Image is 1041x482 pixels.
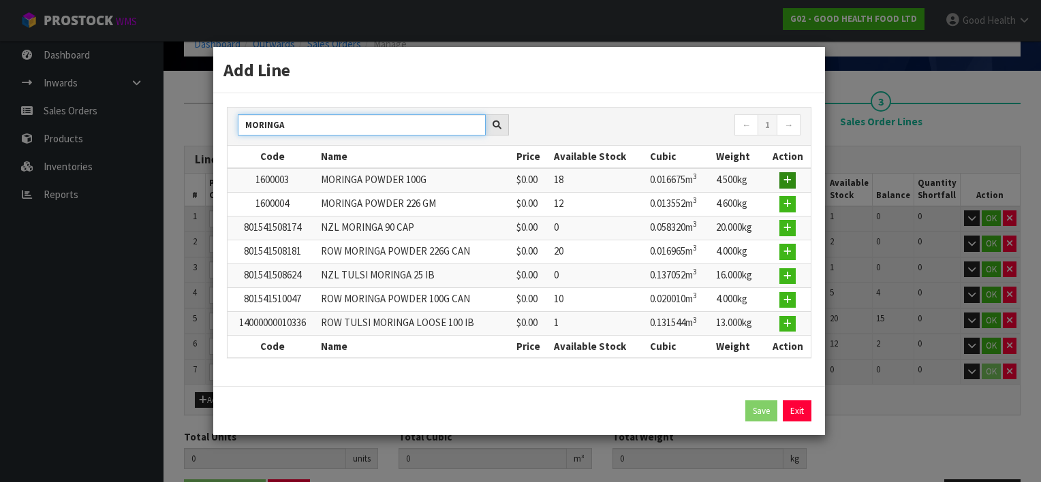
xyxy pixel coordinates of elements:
td: 14000000010336 [228,312,317,336]
td: 801541508624 [228,263,317,287]
td: 0 [550,216,647,240]
td: 4.000kg [713,240,765,263]
input: Search products [238,114,486,135]
td: ROW TULSI MORINGA LOOSE 100 IB [317,312,513,336]
td: 801541508174 [228,216,317,240]
nav: Page navigation [529,114,801,138]
td: 18 [550,168,647,193]
sup: 3 [693,243,697,253]
td: 20 [550,240,647,263]
td: 4.600kg [713,192,765,216]
td: 0.058320m [647,216,712,240]
td: MORINGA POWDER 100G [317,168,513,193]
td: 801541508181 [228,240,317,263]
td: $0.00 [513,192,550,216]
td: 801541510047 [228,288,317,312]
th: Available Stock [550,146,647,167]
button: Save [745,400,777,422]
td: 16.000kg [713,263,765,287]
td: $0.00 [513,312,550,336]
td: $0.00 [513,168,550,193]
td: $0.00 [513,240,550,263]
th: Weight [713,146,765,167]
td: NZL MORINGA 90 CAP [317,216,513,240]
sup: 3 [693,172,697,181]
a: ← [734,114,758,136]
td: 0.016965m [647,240,712,263]
td: $0.00 [513,288,550,312]
td: ROW MORINGA POWDER 100G CAN [317,288,513,312]
th: Code [228,146,317,167]
td: 12 [550,192,647,216]
td: 0.020010m [647,288,712,312]
td: NZL TULSI MORINGA 25 IB [317,263,513,287]
th: Action [765,336,811,357]
a: 1 [758,114,777,136]
a: Exit [783,400,811,422]
th: Price [513,336,550,357]
td: 4.000kg [713,288,765,312]
td: 13.000kg [713,312,765,336]
sup: 3 [693,315,697,325]
td: 1 [550,312,647,336]
td: 20.000kg [713,216,765,240]
th: Weight [713,336,765,357]
th: Code [228,336,317,357]
td: 1600004 [228,192,317,216]
a: → [777,114,801,136]
th: Price [513,146,550,167]
td: 1600003 [228,168,317,193]
td: 4.500kg [713,168,765,193]
td: $0.00 [513,216,550,240]
th: Name [317,336,513,357]
th: Action [765,146,811,167]
td: 0.137052m [647,263,712,287]
th: Cubic [647,146,712,167]
td: 0.131544m [647,312,712,336]
td: 0.016675m [647,168,712,193]
sup: 3 [693,195,697,205]
td: $0.00 [513,263,550,287]
td: ROW MORINGA POWDER 226G CAN [317,240,513,263]
h3: Add Line [223,57,815,82]
sup: 3 [693,267,697,276]
th: Available Stock [550,336,647,357]
sup: 3 [693,219,697,229]
th: Name [317,146,513,167]
td: 10 [550,288,647,312]
td: 0 [550,263,647,287]
td: MORINGA POWDER 226 GM [317,192,513,216]
td: 0.013552m [647,192,712,216]
sup: 3 [693,291,697,300]
th: Cubic [647,336,712,357]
